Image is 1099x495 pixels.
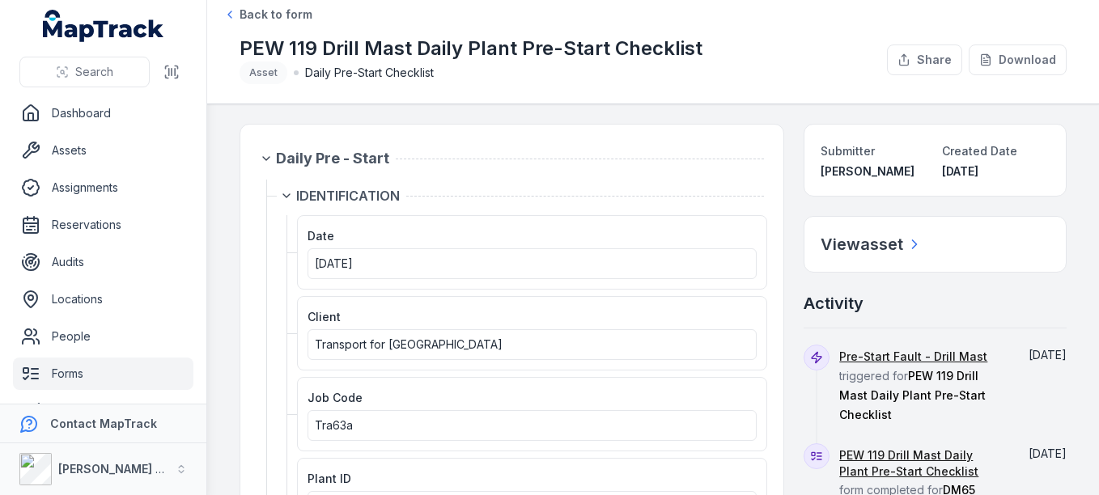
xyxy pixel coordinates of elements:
[315,337,503,351] span: Transport for [GEOGRAPHIC_DATA]
[58,462,191,476] strong: [PERSON_NAME] Group
[240,6,312,23] span: Back to form
[75,64,113,80] span: Search
[50,417,157,430] strong: Contact MapTrack
[19,57,150,87] button: Search
[308,310,341,324] span: Client
[296,186,400,205] span: IDENTIFICATION
[315,256,353,270] time: 29/08/2025, 12:00:00 am
[13,357,193,390] a: Forms
[942,164,978,178] span: [DATE]
[305,65,434,81] span: Daily Pre-Start Checklist
[839,447,1005,480] a: PEW 119 Drill Mast Daily Plant Pre-Start Checklist
[315,418,353,432] span: Tra63a
[13,283,193,315] a: Locations
[315,256,353,270] span: [DATE]
[13,395,193,427] a: Reports
[839,369,986,421] span: PEW 119 Drill Mast Daily Plant Pre-Start Checklist
[1029,446,1067,460] span: [DATE]
[13,171,193,204] a: Assignments
[308,391,363,404] span: Job Code
[821,144,875,158] span: Submitter
[1029,348,1067,362] time: 29/08/2025, 7:49:54 am
[839,349,987,421] span: triggered for
[240,61,287,84] div: Asset
[308,229,334,243] span: Date
[276,147,389,170] span: Daily Pre - Start
[942,144,1017,158] span: Created Date
[821,233,923,256] a: Viewasset
[13,97,193,129] a: Dashboard
[308,472,351,485] span: Plant ID
[13,134,193,167] a: Assets
[1029,446,1067,460] time: 29/08/2025, 7:49:54 am
[13,246,193,278] a: Audits
[839,349,987,365] a: Pre-Start Fault - Drill Mast
[821,164,914,178] span: [PERSON_NAME]
[13,209,193,241] a: Reservations
[43,10,164,42] a: MapTrack
[1029,348,1067,362] span: [DATE]
[13,320,193,353] a: People
[969,44,1067,75] button: Download
[223,6,312,23] a: Back to form
[887,44,962,75] button: Share
[821,233,903,256] h2: View asset
[240,36,702,61] h1: PEW 119 Drill Mast Daily Plant Pre-Start Checklist
[942,164,978,178] time: 29/08/2025, 7:49:54 am
[804,292,863,315] h2: Activity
